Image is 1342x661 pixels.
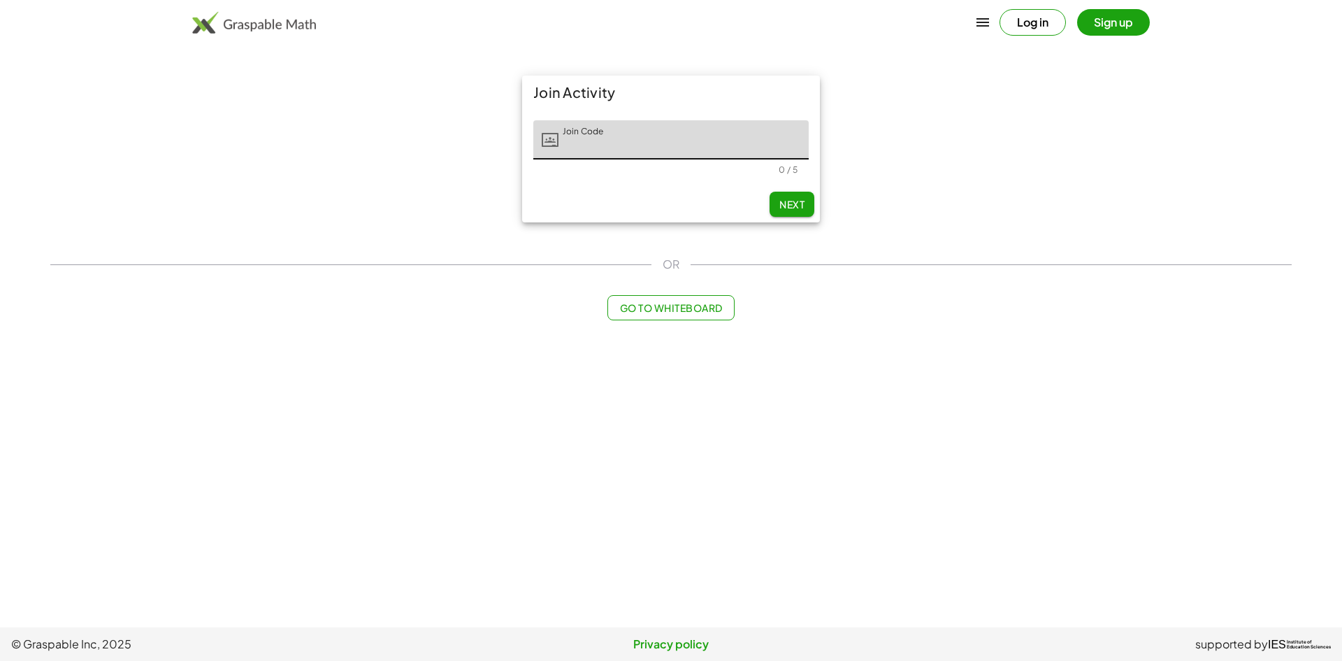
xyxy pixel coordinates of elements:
span: © Graspable Inc, 2025 [11,636,451,653]
a: IESInstitute ofEducation Sciences [1268,636,1331,653]
span: OR [663,256,679,273]
button: Sign up [1077,9,1150,36]
span: Institute of Education Sciences [1287,640,1331,650]
div: Join Activity [522,76,820,109]
button: Go to Whiteboard [607,295,734,320]
span: IES [1268,638,1286,651]
span: Next [779,198,805,211]
span: supported by [1195,636,1268,653]
span: Go to Whiteboard [619,301,722,314]
a: Privacy policy [451,636,890,653]
button: Log in [1000,9,1066,36]
div: 0 / 5 [779,164,798,175]
button: Next [770,192,814,217]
